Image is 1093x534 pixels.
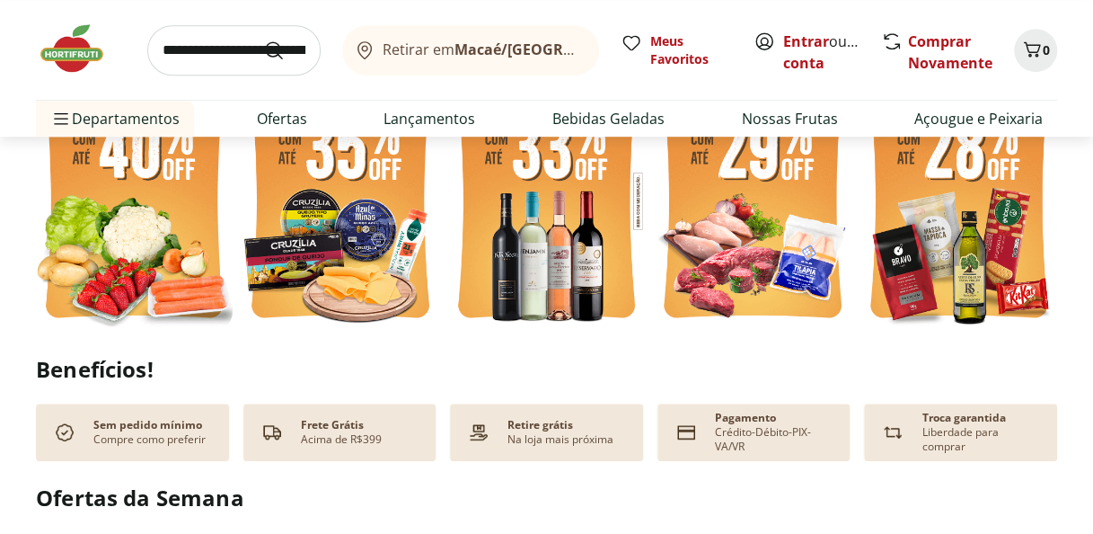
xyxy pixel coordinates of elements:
a: Nossas Frutas [741,108,837,129]
p: Crédito-Débito-PIX-VA/VR [715,425,836,454]
span: Meus Favoritos [649,32,732,68]
span: 0 [1043,41,1050,58]
span: Departamentos [50,97,180,140]
button: Carrinho [1014,29,1057,72]
button: Menu [50,97,72,140]
a: Ofertas [257,108,307,129]
a: Entrar [782,31,828,51]
a: Comprar Novamente [907,31,992,73]
button: Retirar emMacaé/[GEOGRAPHIC_DATA] [342,25,599,76]
p: Frete Grátis [301,418,364,432]
span: ou [782,31,862,74]
a: Lançamentos [383,108,475,129]
p: Troca garantida [921,411,1005,425]
p: Compre como preferir [93,432,206,447]
b: Macaé/[GEOGRAPHIC_DATA] [454,40,656,59]
img: card [672,418,701,447]
p: Retire grátis [507,418,573,432]
img: feira [36,69,233,333]
img: mercearia [860,69,1057,333]
a: Bebidas Geladas [552,108,665,129]
img: refrigerados [242,69,438,333]
a: Criar conta [782,31,881,73]
p: Na loja mais próxima [507,432,613,447]
img: payment [464,418,493,447]
img: açougue [654,69,851,333]
h2: Ofertas da Semana [36,483,1057,513]
p: Sem pedido mínimo [93,418,202,432]
img: check [50,418,79,447]
img: truck [258,418,286,447]
p: Pagamento [715,411,776,425]
a: Açougue e Peixaria [914,108,1043,129]
h2: Benefícios! [36,357,1057,382]
button: Submit Search [263,40,306,61]
input: search [147,25,321,76]
img: Devolução [878,418,907,447]
p: Acima de R$399 [301,432,382,447]
span: Retirar em [383,41,581,58]
a: Meus Favoritos [621,32,732,68]
img: vinho [448,69,645,333]
p: Liberdade para comprar [921,425,1043,454]
img: Hortifruti [36,22,126,76]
